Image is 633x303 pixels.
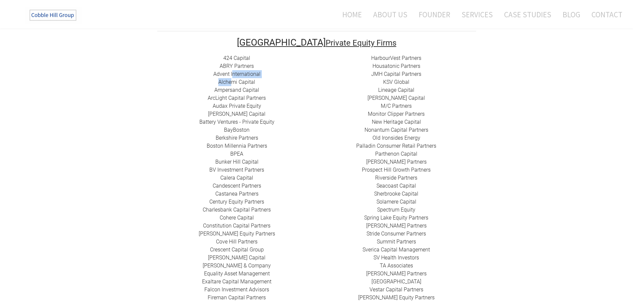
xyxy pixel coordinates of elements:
[499,6,556,23] a: Case Studies
[237,37,326,48] font: [GEOGRAPHIC_DATA]
[215,159,259,165] a: ​Bunker Hill Capital
[208,294,266,301] a: Fireman Capital Partners
[208,254,265,261] a: [PERSON_NAME] Capital
[365,127,428,133] a: Nonantum Capital Partners
[368,111,425,117] a: ​Monitor Clipper Partners
[378,87,414,93] a: Lineage Capital
[586,6,622,23] a: Contact
[358,294,435,301] a: [PERSON_NAME] Equity Partners
[376,199,416,205] a: Solamere Capital
[368,95,425,101] a: [PERSON_NAME] Capital
[373,254,419,261] a: SV Health Investors
[367,230,426,237] a: Stride Consumer Partners
[208,111,265,117] a: [PERSON_NAME] Capital
[380,262,413,269] a: ​TA Associates
[199,230,275,237] a: ​[PERSON_NAME] Equity Partners
[356,143,436,149] a: Palladin Consumer Retail Partners
[374,191,418,197] a: ​Sherbrooke Capital​
[364,215,428,221] a: Spring Lake Equity Partners
[376,183,416,189] a: Seacoast Capital
[362,167,431,173] a: Prospect Hill Growth Partners
[375,151,417,157] a: ​Parthenon Capital
[220,175,253,181] a: Calera Capital
[216,135,258,141] a: Berkshire Partners
[216,238,258,245] a: Cove Hill Partners
[215,191,259,197] a: ​Castanea Partners
[203,207,271,213] a: Charlesbank Capital Partners
[203,262,271,269] a: [PERSON_NAME] & Company
[558,6,585,23] a: Blog
[213,103,261,109] a: Audax Private Equity
[207,143,267,149] a: Boston Millennia Partners
[371,278,421,285] a: ​[GEOGRAPHIC_DATA]
[332,6,367,23] a: Home
[366,270,427,277] a: [PERSON_NAME] Partners
[230,151,243,157] a: BPEA
[214,87,259,93] a: ​Ampersand Capital
[326,38,396,48] font: Private Equity Firms
[363,246,430,253] a: Sverica Capital Management
[377,207,415,213] a: Spectrum Equity
[366,223,427,229] a: [PERSON_NAME] Partners
[199,119,274,125] a: Battery Ventures - Private Equity
[372,135,420,141] a: ​Old Ironsides Energy
[372,119,421,125] a: New Heritage Capital
[204,270,270,277] a: ​Equality Asset Management
[369,286,423,293] a: ​Vestar Capital Partners
[209,167,264,173] a: BV Investment Partners
[220,215,254,221] a: Cohere Capital
[414,6,455,23] a: Founder
[371,55,421,61] a: HarbourVest Partners
[204,286,269,293] a: ​Falcon Investment Advisors
[372,63,420,69] a: Housatonic Partners
[368,6,412,23] a: About Us
[381,103,412,109] a: ​M/C Partners
[383,79,409,85] a: ​KSV Global
[223,55,250,61] a: 424 Capital
[377,238,416,245] a: Summit Partners
[218,79,255,85] a: Alchemi Capital
[213,71,261,77] a: Advent International
[208,95,266,101] a: ​ArcLight Capital Partners
[209,199,264,205] a: ​Century Equity Partners
[457,6,498,23] a: Services
[375,175,417,181] a: Riverside Partners
[25,7,82,24] img: The Cobble Hill Group LLC
[366,159,427,165] a: ​[PERSON_NAME] Partners
[220,63,254,69] a: ​ABRY Partners
[371,71,421,77] a: ​JMH Capital Partners
[202,278,271,285] a: ​Exaltare Capital Management
[213,183,261,189] a: Candescent Partners
[224,127,250,133] a: BayBoston
[203,223,270,229] a: Constitution Capital Partners
[210,246,264,253] a: ​Crescent Capital Group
